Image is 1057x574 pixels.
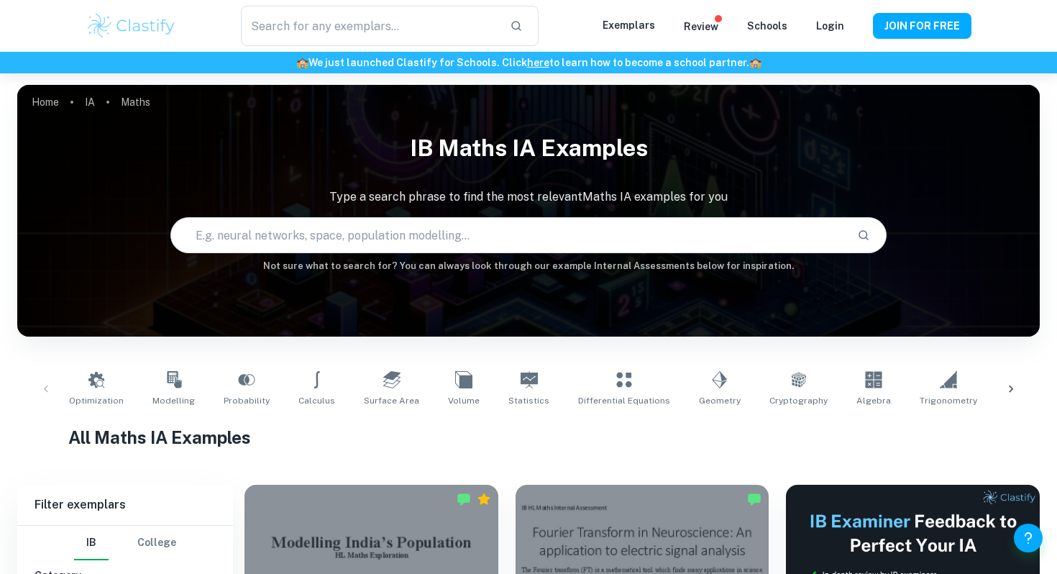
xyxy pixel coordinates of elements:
[578,394,670,407] span: Differential Equations
[298,394,335,407] span: Calculus
[86,12,177,40] img: Clastify logo
[364,394,419,407] span: Surface Area
[816,20,844,32] a: Login
[747,20,787,32] a: Schools
[1014,524,1043,552] button: Help and Feedback
[85,92,95,112] a: IA
[603,17,655,33] p: Exemplars
[17,125,1040,171] h1: IB Maths IA examples
[684,19,718,35] p: Review
[224,394,270,407] span: Probability
[508,394,549,407] span: Statistics
[17,259,1040,273] h6: Not sure what to search for? You can always look through our example Internal Assessments below f...
[137,526,176,560] button: College
[74,526,109,560] button: IB
[699,394,741,407] span: Geometry
[856,394,891,407] span: Algebra
[769,394,828,407] span: Cryptography
[68,424,989,450] h1: All Maths IA Examples
[171,215,845,255] input: E.g. neural networks, space, population modelling...
[296,57,308,68] span: 🏫
[121,94,150,110] p: Maths
[74,526,176,560] div: Filter type choice
[851,223,876,247] button: Search
[448,394,480,407] span: Volume
[747,492,761,506] img: Marked
[749,57,761,68] span: 🏫
[17,188,1040,206] p: Type a search phrase to find the most relevant Maths IA examples for you
[527,57,549,68] a: here
[920,394,977,407] span: Trigonometry
[17,485,233,525] h6: Filter exemplars
[457,492,471,506] img: Marked
[241,6,498,46] input: Search for any exemplars...
[32,92,59,112] a: Home
[873,13,971,39] button: JOIN FOR FREE
[152,394,195,407] span: Modelling
[69,394,124,407] span: Optimization
[477,492,491,506] div: Premium
[3,55,1054,70] h6: We just launched Clastify for Schools. Click to learn how to become a school partner.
